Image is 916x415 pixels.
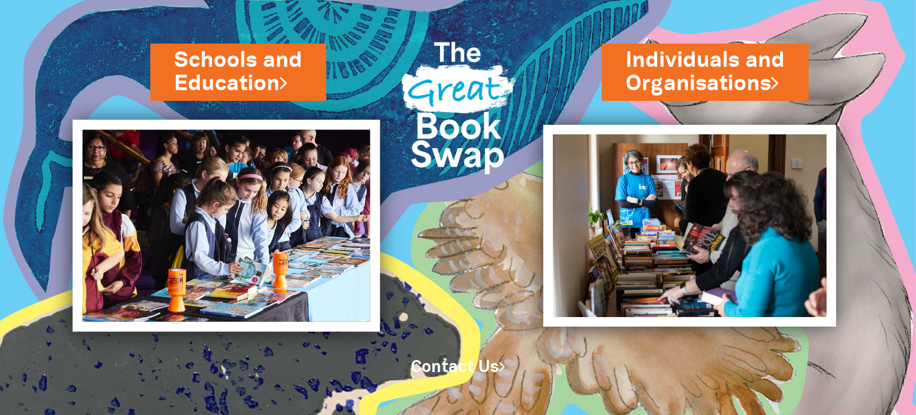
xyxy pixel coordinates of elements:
img: Individuals and Organisations [543,125,836,327]
img: Schools and Education [72,120,380,332]
img: Great Bookswap logo [391,14,525,193]
a: Schools andEducation [174,45,302,99]
a: Individuals andOrganisations [626,45,785,99]
a: Contact Us [411,360,505,375]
